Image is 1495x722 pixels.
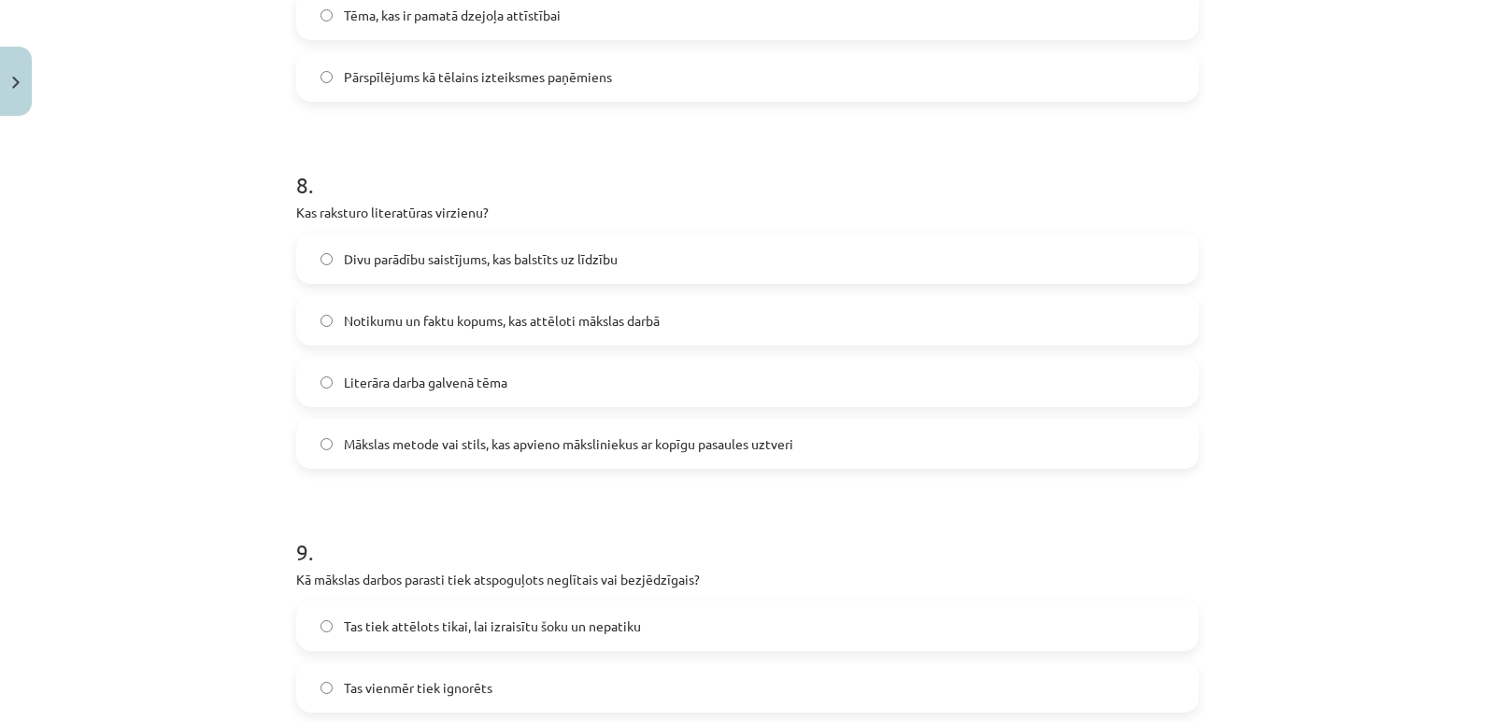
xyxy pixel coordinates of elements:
[344,311,660,331] span: Notikumu un faktu kopums, kas attēloti mākslas darbā
[320,438,333,450] input: Mākslas metode vai stils, kas apvieno māksliniekus ar kopīgu pasaules uztveri
[344,6,561,25] span: Tēma, kas ir pamatā dzejoļa attīstībai
[344,249,618,269] span: Divu parādību saistījums, kas balstīts uz līdzību
[296,203,1199,222] p: Kas raksturo literatūras virzienu?
[12,77,20,89] img: icon-close-lesson-0947bae3869378f0d4975bcd49f059093ad1ed9edebbc8119c70593378902aed.svg
[320,620,333,632] input: Tas tiek attēlots tikai, lai izraisītu šoku un nepatiku
[320,253,333,265] input: Divu parādību saistījums, kas balstīts uz līdzību
[320,9,333,21] input: Tēma, kas ir pamatā dzejoļa attīstībai
[320,315,333,327] input: Notikumu un faktu kopums, kas attēloti mākslas darbā
[344,434,793,454] span: Mākslas metode vai stils, kas apvieno māksliniekus ar kopīgu pasaules uztveri
[320,682,333,694] input: Tas vienmēr tiek ignorēts
[296,506,1199,564] h1: 9 .
[320,71,333,83] input: Pārspīlējums kā tēlains izteiksmes paņēmiens
[344,616,641,636] span: Tas tiek attēlots tikai, lai izraisītu šoku un nepatiku
[344,678,492,698] span: Tas vienmēr tiek ignorēts
[344,67,612,87] span: Pārspīlējums kā tēlains izteiksmes paņēmiens
[344,373,507,392] span: Literāra darba galvenā tēma
[296,570,1199,589] p: Kā mākslas darbos parasti tiek atspoguļots neglītais vai bezjēdzīgais?
[296,139,1199,197] h1: 8 .
[320,376,333,389] input: Literāra darba galvenā tēma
